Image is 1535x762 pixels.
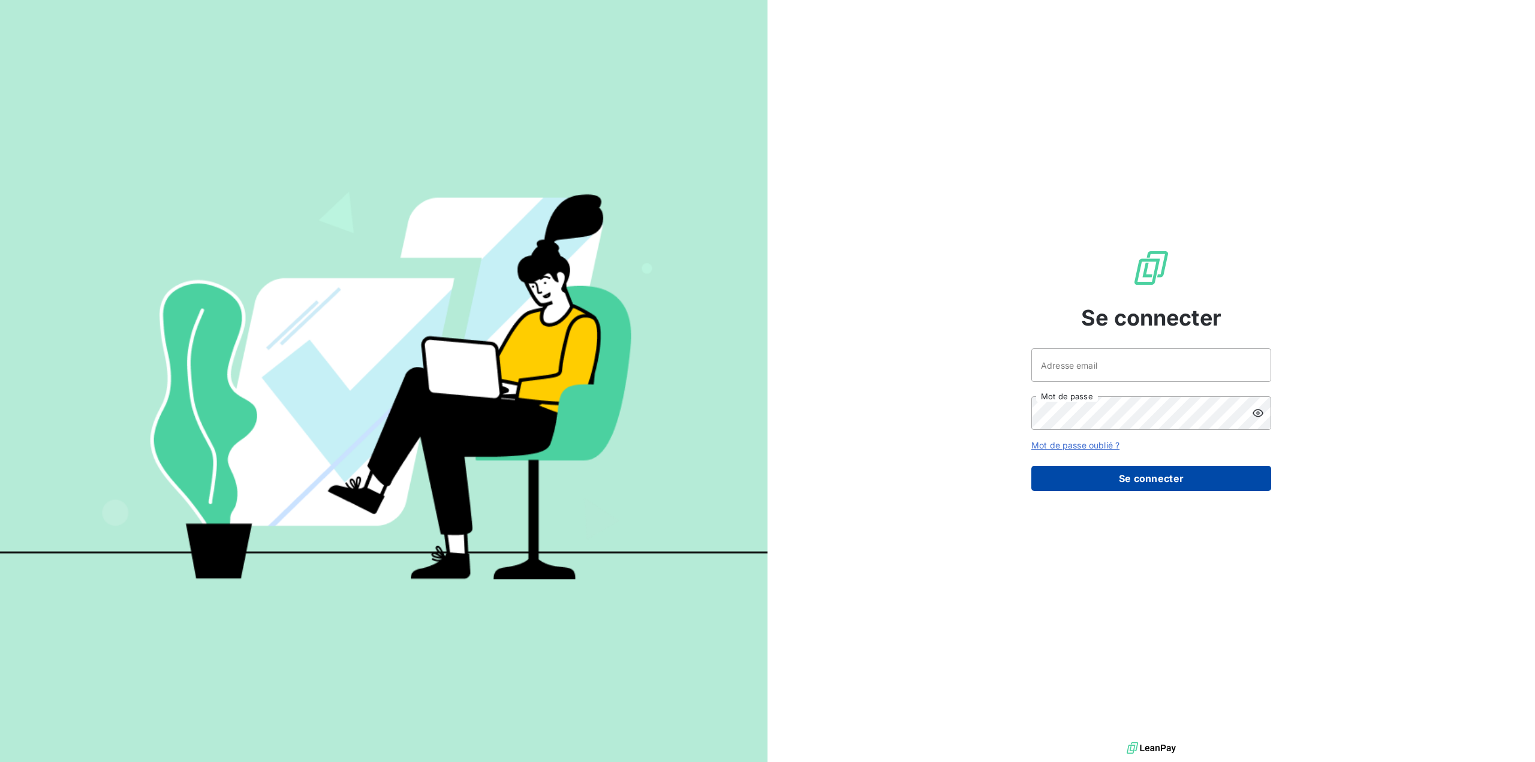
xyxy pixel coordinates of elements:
[1127,739,1176,757] img: logo
[1132,249,1170,287] img: Logo LeanPay
[1031,440,1119,450] a: Mot de passe oublié ?
[1031,466,1271,491] button: Se connecter
[1031,348,1271,382] input: placeholder
[1081,302,1221,334] span: Se connecter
